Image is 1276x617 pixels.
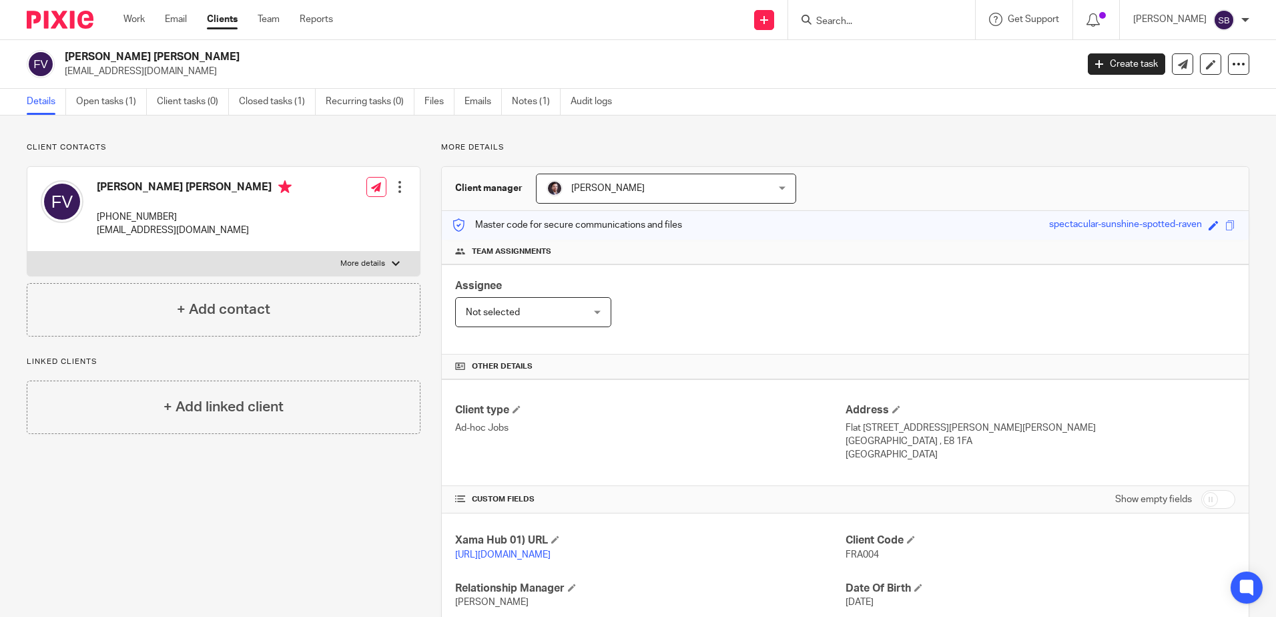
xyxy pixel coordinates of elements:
[157,89,229,115] a: Client tasks (0)
[846,598,874,607] span: [DATE]
[455,534,845,548] h4: Xama Hub 01) URL
[239,89,316,115] a: Closed tasks (1)
[76,89,147,115] a: Open tasks (1)
[472,246,551,257] span: Team assignments
[571,184,645,193] span: [PERSON_NAME]
[455,494,845,505] h4: CUSTOM FIELDS
[472,361,533,372] span: Other details
[97,224,292,237] p: [EMAIL_ADDRESS][DOMAIN_NAME]
[424,89,454,115] a: Files
[846,421,1235,435] p: Flat [STREET_ADDRESS][PERSON_NAME][PERSON_NAME]
[27,50,55,78] img: svg%3E
[65,65,1068,78] p: [EMAIL_ADDRESS][DOMAIN_NAME]
[258,13,280,26] a: Team
[466,308,520,317] span: Not selected
[27,11,93,29] img: Pixie
[464,89,502,115] a: Emails
[300,13,333,26] a: Reports
[441,142,1249,153] p: More details
[27,142,420,153] p: Client contacts
[340,258,385,269] p: More details
[846,448,1235,461] p: [GEOGRAPHIC_DATA]
[455,598,529,607] span: [PERSON_NAME]
[846,403,1235,417] h4: Address
[571,89,622,115] a: Audit logs
[1049,218,1202,233] div: spectacular-sunshine-spotted-raven
[455,582,845,596] h4: Relationship Manager
[27,357,420,367] p: Linked clients
[846,534,1235,548] h4: Client Code
[846,550,879,560] span: FRA004
[455,280,502,291] span: Assignee
[65,50,867,64] h2: [PERSON_NAME] [PERSON_NAME]
[1088,53,1165,75] a: Create task
[846,435,1235,448] p: [GEOGRAPHIC_DATA] , E8 1FA
[1133,13,1207,26] p: [PERSON_NAME]
[278,180,292,194] i: Primary
[455,403,845,417] h4: Client type
[165,13,187,26] a: Email
[1213,9,1235,31] img: svg%3E
[1115,493,1192,506] label: Show empty fields
[164,397,284,417] h4: + Add linked client
[452,218,682,232] p: Master code for secure communications and files
[207,13,238,26] a: Clients
[41,180,83,223] img: svg%3E
[455,421,845,435] p: Ad-hoc Jobs
[455,550,551,560] a: [URL][DOMAIN_NAME]
[1008,15,1059,24] span: Get Support
[815,16,935,28] input: Search
[97,180,292,197] h4: [PERSON_NAME] [PERSON_NAME]
[846,582,1235,596] h4: Date Of Birth
[455,182,523,195] h3: Client manager
[97,210,292,224] p: [PHONE_NUMBER]
[547,180,563,196] img: Capture.PNG
[326,89,414,115] a: Recurring tasks (0)
[177,299,270,320] h4: + Add contact
[123,13,145,26] a: Work
[512,89,561,115] a: Notes (1)
[27,89,66,115] a: Details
